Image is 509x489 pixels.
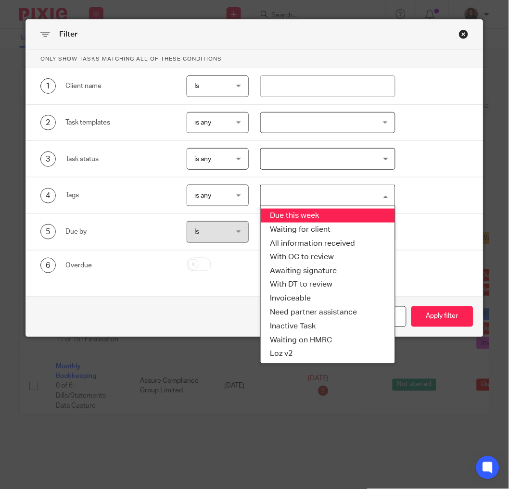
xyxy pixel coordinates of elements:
[40,188,56,203] div: 4
[261,347,395,361] li: Loz v2
[65,190,176,200] div: Tags
[459,29,469,39] div: Close this dialog window
[261,320,395,334] li: Inactive Task
[40,151,56,167] div: 3
[261,237,395,251] li: All information received
[194,119,211,126] span: is any
[194,228,199,235] span: Is
[194,192,211,199] span: is any
[194,83,199,89] span: Is
[65,81,176,91] div: Client name
[40,258,56,273] div: 6
[262,150,390,167] input: Search for option
[261,278,395,292] li: With DT to review
[261,250,395,264] li: With OC to review
[261,264,395,278] li: Awaiting signature
[40,78,56,94] div: 1
[261,223,395,237] li: Waiting for client
[59,30,77,38] span: Filter
[65,227,176,237] div: Due by
[261,209,395,223] li: Due this week
[261,306,395,320] li: Need partner assistance
[40,115,56,130] div: 2
[260,185,395,206] div: Search for option
[65,261,176,270] div: Overdue
[261,334,395,348] li: Waiting on HMRC
[194,156,211,163] span: is any
[65,118,176,127] div: Task templates
[40,224,56,239] div: 5
[65,154,176,164] div: Task status
[261,292,395,306] li: Invoiceable
[260,148,395,170] div: Search for option
[26,50,483,68] p: Only show tasks matching all of these conditions
[411,306,473,327] button: Apply filter
[262,187,390,204] input: Search for option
